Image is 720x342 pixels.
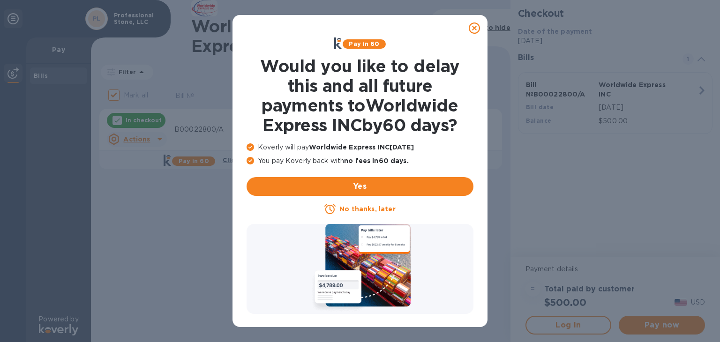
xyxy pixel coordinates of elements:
[349,40,379,47] b: Pay in 60
[247,56,473,135] h1: Would you like to delay this and all future payments to Worldwide Express INC by 60 days ?
[247,177,473,196] button: Yes
[339,205,395,213] u: No thanks, later
[309,143,414,151] b: Worldwide Express INC [DATE]
[254,181,466,192] span: Yes
[247,156,473,166] p: You pay Koverly back with
[247,142,473,152] p: Koverly will pay
[344,157,408,164] b: no fees in 60 days .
